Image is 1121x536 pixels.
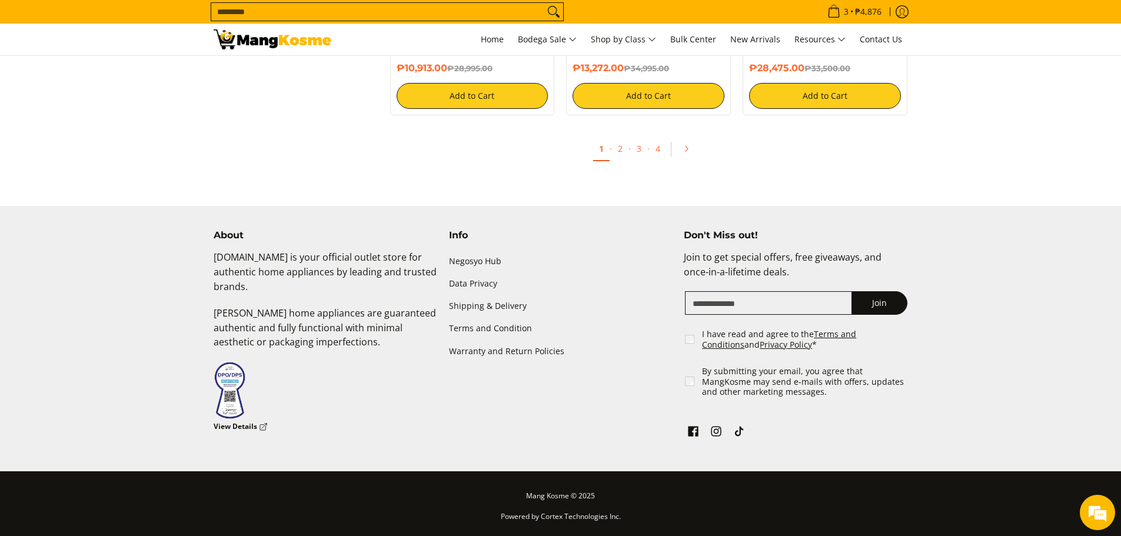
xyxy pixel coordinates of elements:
[860,34,902,45] span: Contact Us
[724,24,786,55] a: New Arrivals
[702,328,856,350] a: Terms and Conditions
[384,133,914,171] ul: Pagination
[214,229,437,241] h4: About
[573,83,724,109] button: Add to Cart
[475,24,510,55] a: Home
[544,3,563,21] button: Search
[6,321,224,362] textarea: Type your message and hit 'Enter'
[670,34,716,45] span: Bulk Center
[708,423,724,443] a: See Mang Kosme on Instagram
[730,34,780,45] span: New Arrivals
[684,229,907,241] h4: Don't Miss out!
[585,24,662,55] a: Shop by Class
[610,143,612,154] span: ·
[214,361,246,420] img: Data Privacy Seal
[702,366,909,397] label: By submitting your email, you agree that MangKosme may send e-mails with offers, updates and othe...
[343,24,908,55] nav: Main Menu
[612,137,628,160] a: 2
[512,24,583,55] a: Bodega Sale
[650,137,666,160] a: 4
[449,229,673,241] h4: Info
[851,291,907,315] button: Join
[794,32,846,47] span: Resources
[449,318,673,340] a: Terms and Condition
[685,423,701,443] a: See Mang Kosme on Facebook
[702,329,909,349] label: I have read and agree to the and *
[397,62,548,74] h6: ₱10,913.00
[449,340,673,362] a: Warranty and Return Policies
[749,62,901,74] h6: ₱28,475.00
[573,62,724,74] h6: ₱13,272.00
[214,29,331,49] img: Premium Deals: Best Premium Home Appliances Sale l Mang Kosme
[854,24,908,55] a: Contact Us
[214,250,437,305] p: [DOMAIN_NAME] is your official outlet store for authentic home appliances by leading and trusted ...
[593,137,610,161] a: 1
[397,83,548,109] button: Add to Cart
[214,420,268,434] a: View Details
[214,306,437,361] p: [PERSON_NAME] home appliances are guaranteed authentic and fully functional with minimal aestheti...
[624,64,669,73] del: ₱34,995.00
[481,34,504,45] span: Home
[447,64,493,73] del: ₱28,995.00
[449,250,673,272] a: Negosyo Hub
[68,148,162,267] span: We're online!
[824,5,885,18] span: •
[804,64,850,73] del: ₱33,500.00
[449,273,673,295] a: Data Privacy
[684,250,907,291] p: Join to get special offers, free giveaways, and once-in-a-lifetime deals.
[518,32,577,47] span: Bodega Sale
[749,83,901,109] button: Add to Cart
[214,510,908,530] p: Powered by Cortex Technologies Inc.
[449,295,673,318] a: Shipping & Delivery
[591,32,656,47] span: Shop by Class
[731,423,747,443] a: See Mang Kosme on TikTok
[789,24,851,55] a: Resources
[193,6,221,34] div: Minimize live chat window
[628,143,631,154] span: ·
[647,143,650,154] span: ·
[61,66,198,81] div: Chat with us now
[664,24,722,55] a: Bulk Center
[853,8,883,16] span: ₱4,876
[842,8,850,16] span: 3
[214,489,908,510] p: Mang Kosme © 2025
[760,339,812,350] a: Privacy Policy
[631,137,647,160] a: 3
